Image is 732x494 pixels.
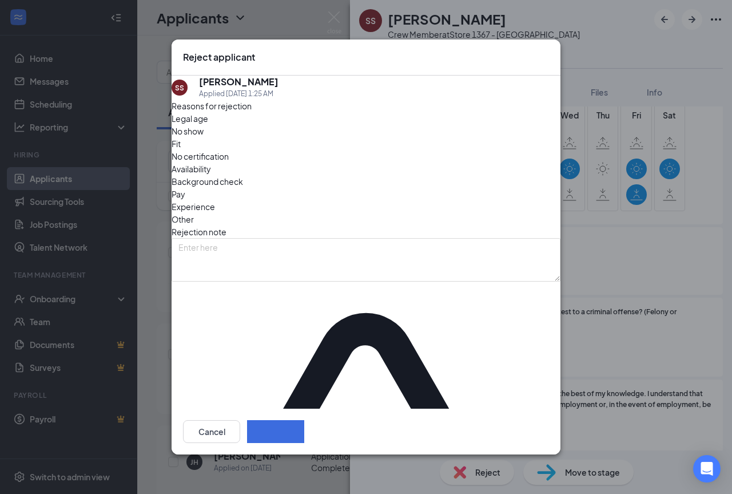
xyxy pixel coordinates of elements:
span: Experience [172,200,215,213]
span: No show [172,125,204,137]
span: Fit [172,137,181,150]
h5: [PERSON_NAME] [199,76,279,88]
h3: Reject applicant [183,51,255,64]
span: Legal age [172,112,208,125]
button: Cancel [183,420,240,443]
span: Reasons for rejection [172,101,252,111]
span: Background check [172,175,243,188]
span: Other [172,213,194,226]
div: Open Intercom Messenger [693,455,721,483]
span: No certification [172,150,229,163]
div: SS [175,83,184,93]
span: Pay [172,188,185,200]
div: Applied [DATE] 1:25 AM [199,88,279,100]
span: Availability [172,163,211,175]
span: Rejection note [172,227,226,237]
